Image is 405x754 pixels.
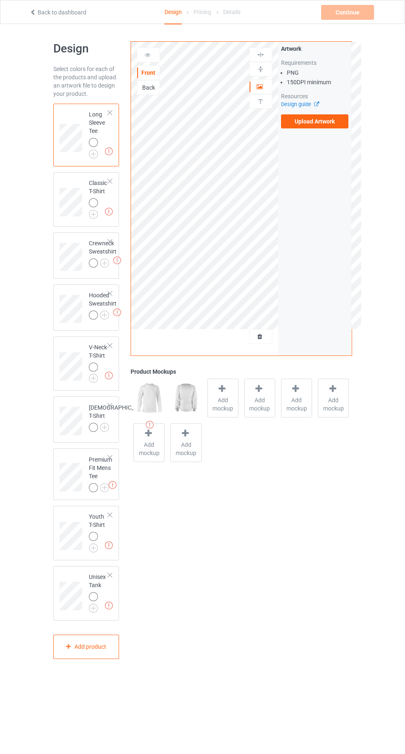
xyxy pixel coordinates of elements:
[53,41,119,56] h1: Design
[281,379,312,417] div: Add mockup
[89,239,117,267] div: Crewneck Sweatshirt
[89,110,109,156] div: Long Sleeve Tee
[133,379,164,417] img: regular.jpg
[257,51,264,59] img: svg%3E%0A
[223,0,241,24] div: Details
[281,92,349,100] div: Resources
[29,9,86,16] a: Back to dashboard
[105,208,113,216] img: exclamation icon
[133,423,164,462] div: Add mockup
[137,83,160,92] div: Back
[287,69,349,77] li: PNG
[89,455,112,492] div: Premium Fit Mens Tee
[109,481,117,489] img: exclamation icon
[113,256,121,264] img: exclamation icon
[53,635,119,659] div: Add product
[89,149,98,159] img: svg+xml;base64,PD94bWwgdmVyc2lvbj0iMS4wIiBlbmNvZGluZz0iVVRGLTgiPz4KPHN2ZyB3aWR0aD0iMjJweCIgaGVpZ2...
[105,541,113,549] img: exclamation icon
[53,104,119,166] div: Long Sleeve Tee
[53,65,119,98] div: Select colors for each of the products and upload an artwork file to design your product.
[89,374,98,383] img: svg+xml;base64,PD94bWwgdmVyc2lvbj0iMS4wIiBlbmNvZGluZz0iVVRGLTgiPz4KPHN2ZyB3aWR0aD0iMjJweCIgaGVpZ2...
[100,311,109,320] img: svg+xml;base64,PD94bWwgdmVyc2lvbj0iMS4wIiBlbmNvZGluZz0iVVRGLTgiPz4KPHN2ZyB3aWR0aD0iMjJweCIgaGVpZ2...
[281,101,319,107] a: Design guide
[53,566,119,621] div: Unisex Tank
[281,396,312,413] span: Add mockup
[89,543,98,552] img: svg+xml;base64,PD94bWwgdmVyc2lvbj0iMS4wIiBlbmNvZGluZz0iVVRGLTgiPz4KPHN2ZyB3aWR0aD0iMjJweCIgaGVpZ2...
[53,396,119,443] div: [DEMOGRAPHIC_DATA] T-Shirt
[89,573,109,610] div: Unisex Tank
[171,441,201,457] span: Add mockup
[105,602,113,609] img: exclamation icon
[53,232,119,279] div: Crewneck Sweatshirt
[89,604,98,613] img: svg+xml;base64,PD94bWwgdmVyc2lvbj0iMS4wIiBlbmNvZGluZz0iVVRGLTgiPz4KPHN2ZyB3aWR0aD0iMjJweCIgaGVpZ2...
[257,65,264,73] img: svg%3E%0A
[89,210,98,219] img: svg+xml;base64,PD94bWwgdmVyc2lvbj0iMS4wIiBlbmNvZGluZz0iVVRGLTgiPz4KPHN2ZyB3aWR0aD0iMjJweCIgaGVpZ2...
[281,59,349,67] div: Requirements
[89,403,149,432] div: [DEMOGRAPHIC_DATA] T-Shirt
[318,379,349,417] div: Add mockup
[100,423,109,432] img: svg+xml;base64,PD94bWwgdmVyc2lvbj0iMS4wIiBlbmNvZGluZz0iVVRGLTgiPz4KPHN2ZyB3aWR0aD0iMjJweCIgaGVpZ2...
[245,396,275,413] span: Add mockup
[105,147,113,155] img: exclamation icon
[100,483,109,492] img: svg+xml;base64,PD94bWwgdmVyc2lvbj0iMS4wIiBlbmNvZGluZz0iVVRGLTgiPz4KPHN2ZyB3aWR0aD0iMjJweCIgaGVpZ2...
[137,69,160,77] div: Front
[207,379,238,417] div: Add mockup
[318,396,348,413] span: Add mockup
[89,291,117,319] div: Hooded Sweatshirt
[89,512,109,550] div: Youth T-Shirt
[53,172,119,227] div: Classic T-Shirt
[287,78,349,86] li: 150 DPI minimum
[53,285,119,331] div: Hooded Sweatshirt
[89,179,109,216] div: Classic T-Shirt
[244,379,275,417] div: Add mockup
[53,448,119,500] div: Premium Fit Mens Tee
[281,114,349,128] label: Upload Artwork
[257,97,264,105] img: svg%3E%0A
[100,258,109,268] img: svg+xml;base64,PD94bWwgdmVyc2lvbj0iMS4wIiBlbmNvZGluZz0iVVRGLTgiPz4KPHN2ZyB3aWR0aD0iMjJweCIgaGVpZ2...
[134,441,164,457] span: Add mockup
[208,396,238,413] span: Add mockup
[105,372,113,379] img: exclamation icon
[193,0,211,24] div: Pricing
[113,308,121,316] img: exclamation icon
[281,45,349,53] div: Artwork
[170,379,201,417] img: regular.jpg
[131,368,352,376] div: Product Mockups
[89,343,109,380] div: V-Neck T-Shirt
[164,0,182,24] div: Design
[53,506,119,560] div: Youth T-Shirt
[53,337,119,391] div: V-Neck T-Shirt
[170,423,201,462] div: Add mockup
